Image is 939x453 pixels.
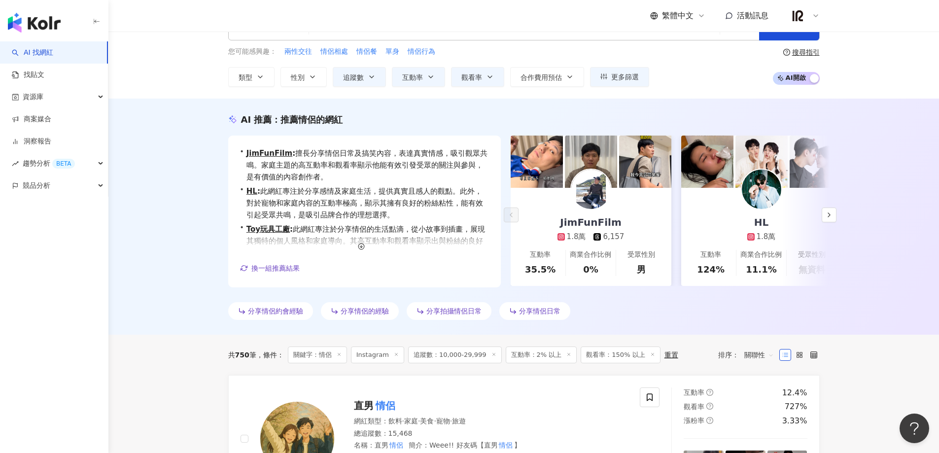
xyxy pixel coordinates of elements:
[789,6,807,25] img: IR%20logo_%E9%BB%91.png
[619,136,671,188] img: post-image
[746,263,776,276] div: 11.1%
[900,414,929,443] iframe: Help Scout Beacon - Open
[12,160,19,167] span: rise
[290,225,293,234] span: :
[388,440,405,451] mark: 情侶
[248,307,303,315] span: 分享情侶約會經驗
[408,47,435,57] span: 情侶行為
[681,136,733,188] img: post-image
[740,250,782,260] div: 商業合作比例
[240,147,489,183] div: •
[12,137,51,146] a: 洞察報告
[23,86,43,108] span: 資源庫
[681,188,842,286] a: HL1.8萬互動率124%商業合作比例11.1%受眾性別無資料
[461,73,482,81] span: 觀看率
[550,215,631,229] div: JimFunFilm
[511,188,671,286] a: JimFunFilm1.8萬6,157互動率35.5%商業合作比例0%受眾性別男
[354,417,628,426] div: 網紅類型 ：
[12,70,44,80] a: 找貼文
[256,351,284,359] span: 條件 ：
[664,351,678,359] div: 重置
[570,250,611,260] div: 商業合作比例
[737,11,768,20] span: 活動訊息
[284,46,313,57] button: 兩性交往
[603,232,624,242] div: 6,157
[611,73,639,81] span: 更多篩選
[436,417,450,425] span: 寵物
[525,263,556,276] div: 35.5%
[798,250,826,260] div: 受眾性別
[23,174,50,197] span: 競品分析
[292,149,295,158] span: :
[240,223,489,259] div: •
[783,49,790,56] span: question-circle
[356,47,377,57] span: 情侶餐
[451,67,504,87] button: 觀看率
[228,47,277,57] span: 您可能感興趣：
[735,136,788,188] img: post-image
[354,400,374,412] span: 直男
[284,47,312,57] span: 兩性交往
[418,417,420,425] span: ·
[506,347,577,363] span: 互動率：2% 以上
[799,263,825,276] div: 無資料
[409,440,521,451] span: 簡介 ：
[291,73,305,81] span: 性別
[354,429,628,439] div: 總追蹤數 ： 15,468
[280,67,327,87] button: 性別
[434,417,436,425] span: ·
[288,347,347,363] span: 關鍵字：情侶
[343,73,364,81] span: 追蹤數
[581,347,660,363] span: 觀看率：150% 以上
[402,73,423,81] span: 互動率
[356,46,378,57] button: 情侶餐
[429,441,498,449] span: Weee!! 好友碼【直男
[388,417,402,425] span: 飲料
[407,46,436,57] button: 情侶行為
[565,136,617,188] img: post-image
[498,440,515,451] mark: 情侶
[706,389,713,396] span: question-circle
[700,250,721,260] div: 互動率
[510,67,584,87] button: 合作費用預估
[228,67,275,87] button: 類型
[706,417,713,424] span: question-circle
[706,403,713,410] span: question-circle
[662,10,694,21] span: 繁體中文
[246,185,489,221] span: 此網紅專注於分享感情及家庭生活，提供真實且感人的觀點。此外，對於寵物和家庭內容的互動率極高，顯示其擁有良好的粉絲粘性，能有效引起受眾共鳴，是吸引品牌合作的理想選擇。
[333,67,386,87] button: 追蹤數
[567,232,586,242] div: 1.8萬
[8,13,61,33] img: logo
[511,136,563,188] img: post-image
[246,225,290,234] a: Toy玩具工廠
[790,136,842,188] img: post-image
[280,114,343,125] span: 推薦情侶的網紅
[246,147,489,183] span: 擅長分享情侶日常及搞笑內容，表達真實情感，吸引觀眾共鳴。家庭主題的高互動率和觀看率顯示他能有效引發受眾的關注與參與，是有價值的內容創作者。
[697,263,725,276] div: 124%
[782,416,807,426] div: 3.33%
[782,387,807,398] div: 12.4%
[684,417,704,424] span: 漲粉率
[354,441,405,449] span: 名稱 ：
[341,307,389,315] span: 分享情侶的經驗
[420,417,434,425] span: 美食
[12,48,53,58] a: searchAI 找網紅
[351,347,404,363] span: Instagram
[521,73,562,81] span: 合作費用預估
[241,113,343,126] div: AI 推薦 ：
[235,351,249,359] span: 750
[239,73,252,81] span: 類型
[744,215,778,229] div: HL
[408,347,502,363] span: 追蹤數：10,000-29,999
[742,170,781,209] img: KOL Avatar
[23,152,75,174] span: 趨勢分析
[246,187,257,196] a: HL
[375,441,388,449] span: 直男
[374,398,397,414] mark: 情侶
[240,185,489,221] div: •
[792,48,820,56] div: 搜尋指引
[571,170,611,209] img: KOL Avatar
[52,159,75,169] div: BETA
[240,261,300,276] button: 換一組推薦結果
[402,417,404,425] span: ·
